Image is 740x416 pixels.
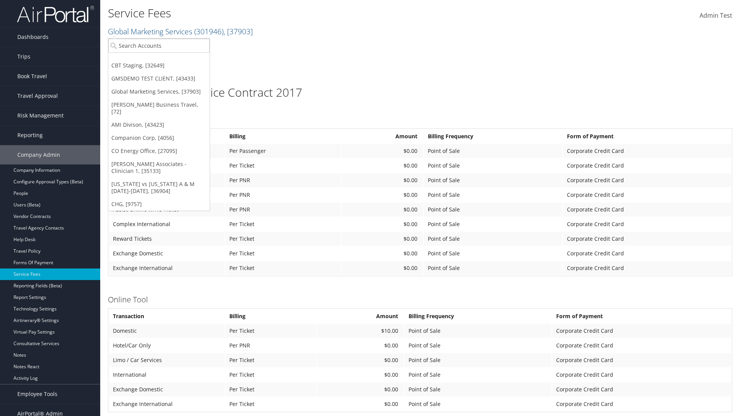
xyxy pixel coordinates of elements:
td: Point of Sale [424,144,562,158]
td: Point of Sale [405,397,552,411]
span: Reporting [17,126,43,145]
td: Corporate Credit Card [563,232,731,246]
a: Global Marketing Services [108,26,253,37]
a: [PERSON_NAME] Associates - Clinician 1, [35133] [108,158,210,178]
td: Corporate Credit Card [552,368,731,382]
h3: Online Tool [108,294,732,305]
td: Per Ticket [225,261,341,275]
th: Form of Payment [563,129,731,143]
a: Global Marketing Services, [37903] [108,85,210,98]
td: Corporate Credit Card [563,217,731,231]
td: $0.00 [341,144,424,158]
td: Exchange Domestic [109,247,225,260]
td: $0.00 [341,217,424,231]
th: Billing Frequency [424,129,562,143]
th: Amount [317,309,404,323]
span: Dashboards [17,27,49,47]
td: Limo / Car Services [109,353,225,367]
span: Company Admin [17,145,60,164]
td: Per Ticket [225,217,341,231]
a: CO Energy Office, [27095] [108,144,210,158]
td: Point of Sale [424,217,562,231]
td: Per Ticket [225,232,341,246]
td: Point of Sale [424,232,562,246]
th: Transaction [109,309,225,323]
td: Per Ticket [225,368,316,382]
img: airportal-logo.png [17,5,94,23]
td: Exchange International [109,261,225,275]
td: Corporate Credit Card [563,159,731,173]
td: Point of Sale [424,173,562,187]
td: Corporate Credit Card [552,324,731,338]
span: Travel Approval [17,86,58,106]
td: Point of Sale [424,159,562,173]
td: Corporate Credit Card [563,203,731,216]
td: Per PNR [225,203,341,216]
td: $0.00 [317,382,404,396]
td: Per PNR [225,173,341,187]
td: Corporate Credit Card [563,261,731,275]
td: Complex International [109,217,225,231]
td: Point of Sale [424,203,562,216]
a: AMI Divison, [43423] [108,118,210,131]
a: CHG, [9757] [108,198,210,211]
td: $0.00 [341,203,424,216]
td: Reward Tickets [109,232,225,246]
span: ( 301946 ) [194,26,224,37]
td: $0.00 [317,368,404,382]
td: Corporate Credit Card [552,353,731,367]
td: Per PNR [225,188,341,202]
td: Corporate Credit Card [552,382,731,396]
td: Corporate Credit Card [563,144,731,158]
th: Amount [341,129,424,143]
a: CBT Staging, [32649] [108,59,210,72]
td: Per Ticket [225,324,316,338]
h1: Global Medical Service Contract 2017 [108,84,732,101]
td: Corporate Credit Card [563,247,731,260]
td: Per Passenger [225,144,341,158]
td: $0.00 [317,353,404,367]
span: Book Travel [17,67,47,86]
td: $0.00 [341,232,424,246]
a: [PERSON_NAME] Business Travel, [72] [108,98,210,118]
td: Point of Sale [424,261,562,275]
td: Per Ticket [225,247,341,260]
td: Corporate Credit Card [563,173,731,187]
td: $0.00 [341,261,424,275]
td: Hotel/Car Only [109,339,225,352]
th: Billing [225,129,341,143]
td: Exchange Domestic [109,382,225,396]
td: Corporate Credit Card [563,188,731,202]
a: Companion Corp, [4056] [108,131,210,144]
span: Trips [17,47,30,66]
td: Point of Sale [405,382,552,396]
td: Per Ticket [225,159,341,173]
th: Form of Payment [552,309,731,323]
td: Point of Sale [405,324,552,338]
td: Point of Sale [405,339,552,352]
h1: Service Fees [108,5,524,21]
span: Admin Test [700,11,732,20]
span: Employee Tools [17,384,57,404]
td: Corporate Credit Card [552,339,731,352]
td: Corporate Credit Card [552,397,731,411]
td: $0.00 [341,173,424,187]
a: [US_STATE] vs [US_STATE] A & M [DATE]-[DATE], [36904] [108,178,210,198]
td: Per Ticket [225,382,316,396]
td: Point of Sale [405,353,552,367]
td: Per PNR [225,339,316,352]
td: Domestic [109,324,225,338]
a: GMSDEMO TEST CLIENT, [43433] [108,72,210,85]
th: Billing [225,309,316,323]
td: $0.00 [341,247,424,260]
td: Per Ticket [225,397,316,411]
td: $10.00 [317,324,404,338]
td: Point of Sale [424,188,562,202]
span: Risk Management [17,106,64,125]
td: $0.00 [341,188,424,202]
th: Billing Frequency [405,309,552,323]
td: $0.00 [317,339,404,352]
td: International [109,368,225,382]
td: Exchange International [109,397,225,411]
td: Per Ticket [225,353,316,367]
